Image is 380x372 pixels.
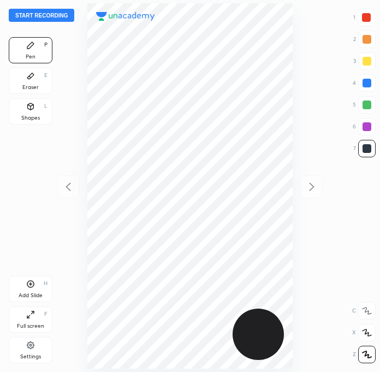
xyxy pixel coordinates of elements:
div: Z [353,346,376,363]
img: logo.38c385cc.svg [96,12,155,21]
div: P [44,42,48,48]
div: 7 [353,140,376,157]
div: 1 [353,9,375,26]
div: 2 [353,31,376,48]
div: 6 [353,118,376,135]
div: 4 [353,74,376,92]
div: F [44,311,48,317]
button: Start recording [9,9,74,22]
div: 5 [353,96,376,114]
div: Add Slide [19,293,43,298]
div: Pen [26,54,35,60]
div: Full screen [17,323,44,329]
div: H [44,281,48,286]
div: Settings [20,354,41,359]
div: 3 [353,52,376,70]
div: Shapes [21,115,40,121]
div: X [352,324,376,341]
div: Eraser [22,85,39,90]
div: L [44,103,48,109]
div: E [44,73,48,78]
div: C [352,302,376,320]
